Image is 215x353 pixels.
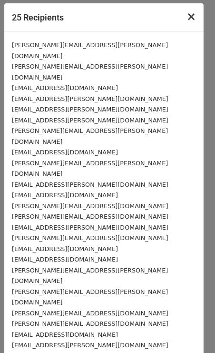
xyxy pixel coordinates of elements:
[12,202,168,210] small: [PERSON_NAME][EMAIL_ADDRESS][DOMAIN_NAME]
[12,95,168,102] small: [EMAIL_ADDRESS][PERSON_NAME][DOMAIN_NAME]
[12,234,168,242] small: [PERSON_NAME][EMAIL_ADDRESS][DOMAIN_NAME]
[12,213,168,220] small: [PERSON_NAME][EMAIL_ADDRESS][DOMAIN_NAME]
[12,245,118,252] small: [EMAIL_ADDRESS][DOMAIN_NAME]
[12,224,168,231] small: [EMAIL_ADDRESS][PERSON_NAME][DOMAIN_NAME]
[12,331,118,338] small: [EMAIL_ADDRESS][DOMAIN_NAME]
[12,192,118,199] small: [EMAIL_ADDRESS][DOMAIN_NAME]
[186,10,196,23] span: ×
[12,149,118,156] small: [EMAIL_ADDRESS][DOMAIN_NAME]
[12,63,168,81] small: [PERSON_NAME][EMAIL_ADDRESS][PERSON_NAME][DOMAIN_NAME]
[179,3,204,30] button: Close
[12,127,168,145] small: [PERSON_NAME][EMAIL_ADDRESS][PERSON_NAME][DOMAIN_NAME]
[12,310,168,317] small: [PERSON_NAME][EMAIL_ADDRESS][DOMAIN_NAME]
[12,320,168,327] small: [PERSON_NAME][EMAIL_ADDRESS][DOMAIN_NAME]
[12,160,168,178] small: [PERSON_NAME][EMAIL_ADDRESS][PERSON_NAME][DOMAIN_NAME]
[12,41,168,60] small: [PERSON_NAME][EMAIL_ADDRESS][PERSON_NAME][DOMAIN_NAME]
[12,256,118,263] small: [EMAIL_ADDRESS][DOMAIN_NAME]
[12,11,64,24] h5: 25 Recipients
[12,117,168,124] small: [EMAIL_ADDRESS][PERSON_NAME][DOMAIN_NAME]
[12,106,168,113] small: [EMAIL_ADDRESS][PERSON_NAME][DOMAIN_NAME]
[12,267,168,285] small: [PERSON_NAME][EMAIL_ADDRESS][PERSON_NAME][DOMAIN_NAME]
[12,84,118,91] small: [EMAIL_ADDRESS][DOMAIN_NAME]
[12,342,168,349] small: [EMAIL_ADDRESS][PERSON_NAME][DOMAIN_NAME]
[12,181,168,188] small: [EMAIL_ADDRESS][PERSON_NAME][DOMAIN_NAME]
[12,288,168,306] small: [PERSON_NAME][EMAIL_ADDRESS][PERSON_NAME][DOMAIN_NAME]
[167,307,215,353] iframe: Chat Widget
